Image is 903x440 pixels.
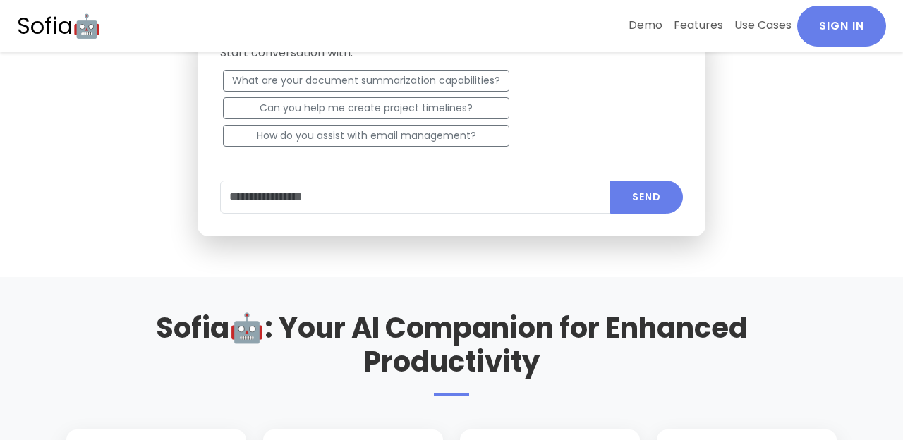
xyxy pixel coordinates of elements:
a: Sign In [797,6,886,47]
button: Can you help me create project timelines? [223,97,509,119]
button: Submit [610,181,683,214]
a: Use Cases [729,6,797,45]
h2: Sofia🤖: Your AI Companion for Enhanced Productivity [66,311,837,396]
button: How do you assist with email management? [223,125,509,147]
a: Sofia🤖 [17,6,101,47]
p: Start conversation with: [220,44,683,61]
button: What are your document summarization capabilities? [223,70,509,92]
a: Demo [623,6,668,45]
a: Features [668,6,729,45]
